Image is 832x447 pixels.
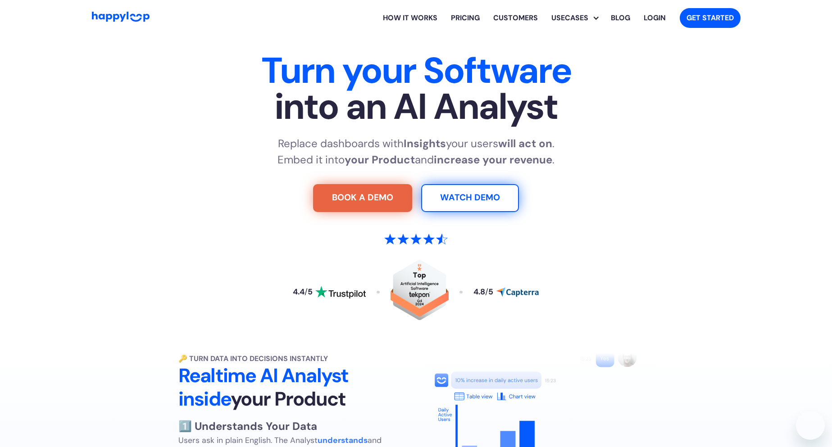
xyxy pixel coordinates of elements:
div: Usecases [545,13,595,23]
a: Learn how HappyLoop works [376,4,444,32]
a: Read reviews about HappyLoop on Tekpon [391,260,449,325]
strong: increase your revenue [434,153,552,167]
span: your Product [231,386,346,411]
h1: Turn your Software [135,53,697,125]
a: Read reviews about HappyLoop on Capterra [473,287,539,297]
div: Usecases [551,4,604,32]
div: Explore HappyLoop use cases [545,4,604,32]
a: Learn how HappyLoop works [486,4,545,32]
strong: Insights [404,136,446,150]
span: / [305,287,308,297]
strong: your Product [345,153,415,167]
strong: understands [318,435,368,445]
span: / [485,287,488,297]
strong: 🔑 Turn Data into Decisions Instantly [178,354,328,363]
p: Replace dashboards with your users . Embed it into and . [277,135,555,168]
a: Watch Demo [421,184,519,212]
a: Get started with HappyLoop [680,8,741,28]
a: Go to Home Page [92,12,150,24]
strong: 1️⃣ Understands Your Data [178,419,317,433]
div: 4.4 5 [293,288,313,296]
iframe: Button to launch messaging window [796,411,825,440]
h2: Realtime AI Analyst inside [178,364,407,411]
div: 4.8 5 [473,288,493,296]
a: Visit the HappyLoop blog for insights [604,4,637,32]
img: HappyLoop Logo [92,12,150,22]
a: Read reviews about HappyLoop on Trustpilot [293,286,366,298]
strong: will act on [498,136,552,150]
span: into an AI Analyst [135,89,697,125]
a: View HappyLoop pricing plans [444,4,486,32]
a: Log in to your HappyLoop account [637,4,673,32]
a: Try For Free [313,184,412,212]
